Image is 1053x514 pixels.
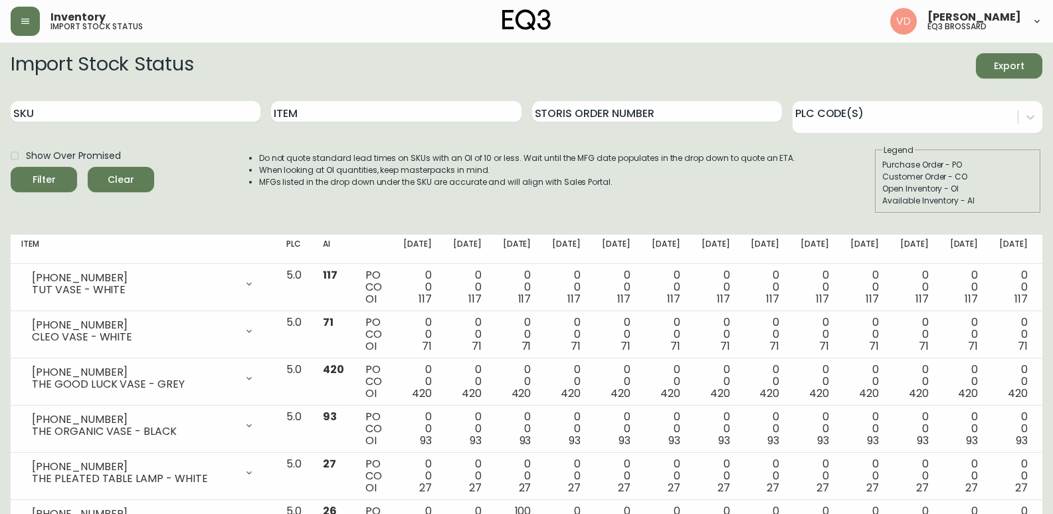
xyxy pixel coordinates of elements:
span: 27 [718,480,730,495]
div: 0 0 [900,317,929,352]
span: 71 [1018,338,1028,354]
span: 71 [670,338,680,354]
span: 117 [518,291,531,307]
span: 93 [668,433,680,448]
th: [DATE] [890,235,939,264]
span: 420 [809,386,829,401]
div: 0 0 [999,411,1028,447]
div: 0 0 [602,317,630,352]
div: 0 0 [999,364,1028,400]
div: 0 0 [652,269,680,305]
div: PO CO [365,411,382,447]
span: 93 [420,433,432,448]
div: 0 0 [503,458,531,494]
div: 0 0 [702,269,730,305]
div: [PHONE_NUMBER] [32,319,236,331]
span: 117 [915,291,929,307]
span: 27 [1015,480,1028,495]
div: 0 0 [602,411,630,447]
td: 5.0 [276,453,312,500]
span: 117 [816,291,829,307]
div: 0 0 [850,364,879,400]
span: 27 [323,456,336,471]
div: 0 0 [702,317,730,352]
span: [PERSON_NAME] [927,12,1021,23]
span: 420 [412,386,432,401]
div: 0 0 [900,458,929,494]
div: CLEO VASE - WHITE [32,331,236,343]
div: 0 0 [850,269,879,305]
span: 27 [519,480,531,495]
div: THE GOOD LUCK VASE - GREY [32,378,236,390]
span: 27 [419,480,432,495]
span: 420 [759,386,779,401]
div: 0 0 [602,458,630,494]
div: 0 0 [950,411,979,447]
div: 0 0 [950,269,979,305]
div: [PHONE_NUMBER] [32,461,236,473]
div: 0 0 [453,269,482,305]
div: 0 0 [950,458,979,494]
h2: Import Stock Status [11,53,193,78]
div: THE ORGANIC VASE - BLACK [32,426,236,438]
div: 0 0 [801,317,829,352]
div: 0 0 [850,317,879,352]
span: 93 [718,433,730,448]
th: AI [312,235,355,264]
div: 0 0 [552,411,581,447]
div: 0 0 [403,317,432,352]
td: 5.0 [276,406,312,453]
div: 0 0 [552,317,581,352]
div: 0 0 [801,458,829,494]
div: 0 0 [702,458,730,494]
div: 0 0 [552,269,581,305]
span: 420 [512,386,531,401]
div: 0 0 [751,458,779,494]
th: PLC [276,235,312,264]
div: 0 0 [503,364,531,400]
span: 420 [710,386,730,401]
div: 0 0 [453,411,482,447]
div: 0 0 [453,364,482,400]
div: [PHONE_NUMBER]THE ORGANIC VASE - BLACK [21,411,265,440]
span: 71 [919,338,929,354]
div: [PHONE_NUMBER]THE PLEATED TABLE LAMP - WHITE [21,458,265,487]
th: [DATE] [442,235,492,264]
span: 420 [462,386,482,401]
button: Filter [11,167,77,192]
span: 71 [621,338,630,354]
span: 27 [965,480,978,495]
div: 0 0 [702,411,730,447]
div: 0 0 [602,364,630,400]
div: 0 0 [652,458,680,494]
div: 0 0 [403,411,432,447]
div: 0 0 [652,317,680,352]
th: Item [11,235,276,264]
span: 420 [1008,386,1028,401]
div: 0 0 [999,269,1028,305]
span: 117 [667,291,680,307]
span: 117 [617,291,630,307]
span: 117 [965,291,978,307]
span: 117 [567,291,581,307]
div: [PHONE_NUMBER] [32,366,236,378]
span: 27 [618,480,630,495]
span: 93 [520,433,531,448]
div: 0 0 [751,411,779,447]
div: 0 0 [652,364,680,400]
button: Export [976,53,1042,78]
span: OI [365,338,377,354]
span: 420 [958,386,978,401]
div: 0 0 [801,269,829,305]
span: 117 [468,291,482,307]
th: [DATE] [939,235,989,264]
th: [DATE] [790,235,840,264]
legend: Legend [882,144,915,156]
span: Clear [98,172,144,188]
th: [DATE] [641,235,691,264]
span: 93 [966,433,978,448]
div: 0 0 [999,317,1028,352]
span: 27 [866,480,879,495]
span: Show Over Promised [26,149,121,163]
span: OI [365,386,377,401]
